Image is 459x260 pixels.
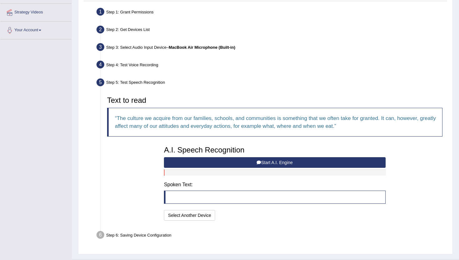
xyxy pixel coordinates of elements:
[0,22,72,37] a: Your Account
[164,182,385,187] h4: Spoken Text:
[115,115,436,129] q: The culture we acquire from our families, schools, and communities is something that we often tak...
[169,45,235,50] b: MacBook Air Microphone (Built-in)
[164,210,215,221] button: Select Another Device
[107,96,442,104] h3: Text to read
[94,229,450,243] div: Step 6: Saving Device Configuration
[94,77,450,90] div: Step 5: Test Speech Recognition
[164,157,385,168] button: Start A.I. Engine
[94,41,450,55] div: Step 3: Select Audio Input Device
[94,59,450,72] div: Step 4: Test Voice Recording
[164,146,385,154] h3: A.I. Speech Recognition
[94,6,450,20] div: Step 1: Grant Permissions
[94,24,450,37] div: Step 2: Get Devices List
[0,4,72,19] a: Strategy Videos
[166,45,235,50] span: –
